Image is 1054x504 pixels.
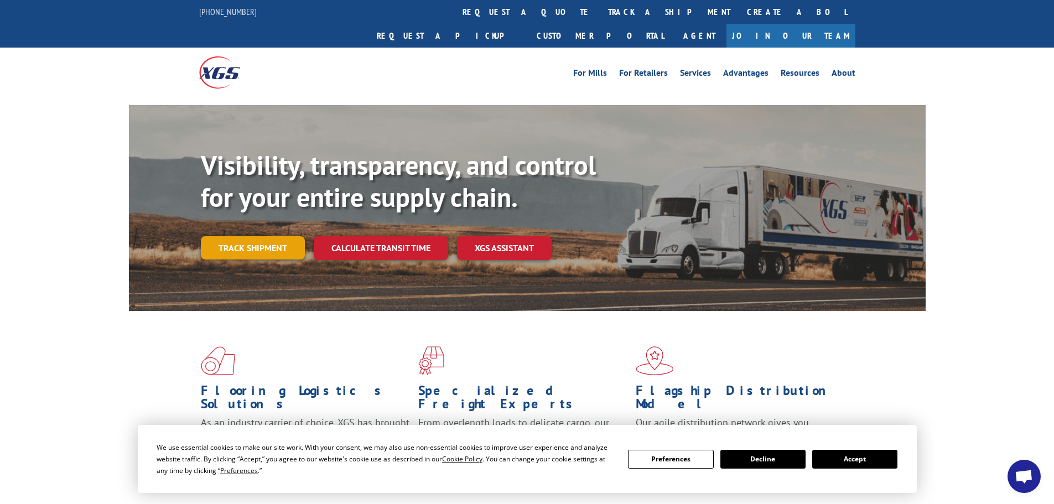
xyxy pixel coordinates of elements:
a: Calculate transit time [314,236,448,260]
button: Decline [720,450,806,469]
a: For Retailers [619,69,668,81]
a: About [832,69,855,81]
a: For Mills [573,69,607,81]
button: Preferences [628,450,713,469]
span: Cookie Policy [442,454,482,464]
img: xgs-icon-flagship-distribution-model-red [636,346,674,375]
a: Resources [781,69,819,81]
b: Visibility, transparency, and control for your entire supply chain. [201,148,596,214]
h1: Specialized Freight Experts [418,384,627,416]
a: [PHONE_NUMBER] [199,6,257,17]
p: From overlength loads to delicate cargo, our experienced staff knows the best way to move your fr... [418,416,627,465]
a: Track shipment [201,236,305,259]
span: As an industry carrier of choice, XGS has brought innovation and dedication to flooring logistics... [201,416,409,455]
img: xgs-icon-focused-on-flooring-red [418,346,444,375]
a: Advantages [723,69,769,81]
h1: Flagship Distribution Model [636,384,845,416]
div: Cookie Consent Prompt [138,425,917,493]
button: Accept [812,450,897,469]
a: Request a pickup [368,24,528,48]
a: Customer Portal [528,24,672,48]
span: Preferences [220,466,258,475]
img: xgs-icon-total-supply-chain-intelligence-red [201,346,235,375]
div: Open chat [1008,460,1041,493]
a: Join Our Team [726,24,855,48]
a: Agent [672,24,726,48]
div: We use essential cookies to make our site work. With your consent, we may also use non-essential ... [157,441,615,476]
a: Services [680,69,711,81]
span: Our agile distribution network gives you nationwide inventory management on demand. [636,416,839,442]
h1: Flooring Logistics Solutions [201,384,410,416]
a: XGS ASSISTANT [457,236,552,260]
